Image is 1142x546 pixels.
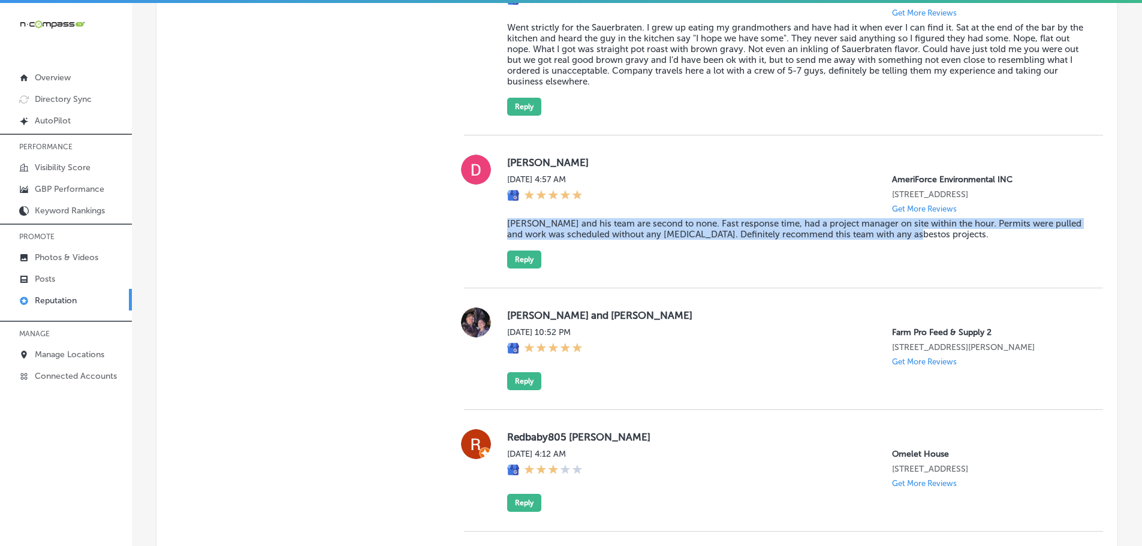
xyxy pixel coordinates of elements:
img: 660ab0bf-5cc7-4cb8-ba1c-48b5ae0f18e60NCTV_CLogo_TV_Black_-500x88.png [19,19,85,30]
blockquote: Went strictly for the Sauerbraten. I grew up eating my grandmothers and have had it when ever I c... [507,22,1084,87]
label: Redbaby805 [PERSON_NAME] [507,431,1084,443]
p: AutoPilot [35,116,71,126]
p: Keyword Rankings [35,206,105,216]
p: Get More Reviews [892,357,957,366]
p: Directory Sync [35,94,92,104]
div: 5 Stars [524,342,583,355]
p: Farm Pro Feed & Supply 2 [892,327,1084,337]
button: Reply [507,98,541,116]
label: [DATE] 10:52 PM [507,327,583,337]
p: Get More Reviews [892,479,957,488]
p: Manage Locations [35,349,104,360]
p: Overview [35,73,71,83]
p: Omelet House [892,449,1084,459]
p: GBP Performance [35,184,104,194]
label: [PERSON_NAME] [507,156,1084,168]
label: [DATE] 4:57 AM [507,174,583,185]
button: Reply [507,372,541,390]
p: Posts [35,274,55,284]
p: 11455 W Interstate 70 Frontage Rd N [892,189,1084,200]
button: Reply [507,251,541,269]
p: Get More Reviews [892,204,957,213]
p: Photos & Videos [35,252,98,263]
p: 5520 Barksdale Blvd [892,342,1084,352]
p: Get More Reviews [892,8,957,17]
p: Connected Accounts [35,371,117,381]
div: 3 Stars [524,464,583,477]
p: AmeriForce Environmental INC [892,174,1084,185]
button: Reply [507,494,541,512]
p: Reputation [35,295,77,306]
label: [DATE] 4:12 AM [507,449,583,459]
p: 2227 North Rampart Boulevard [892,464,1084,474]
div: 5 Stars [524,189,583,203]
p: Visibility Score [35,162,91,173]
label: [PERSON_NAME] and [PERSON_NAME] [507,309,1084,321]
blockquote: [PERSON_NAME] and his team are second to none. Fast response time, had a project manager on site ... [507,218,1084,240]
